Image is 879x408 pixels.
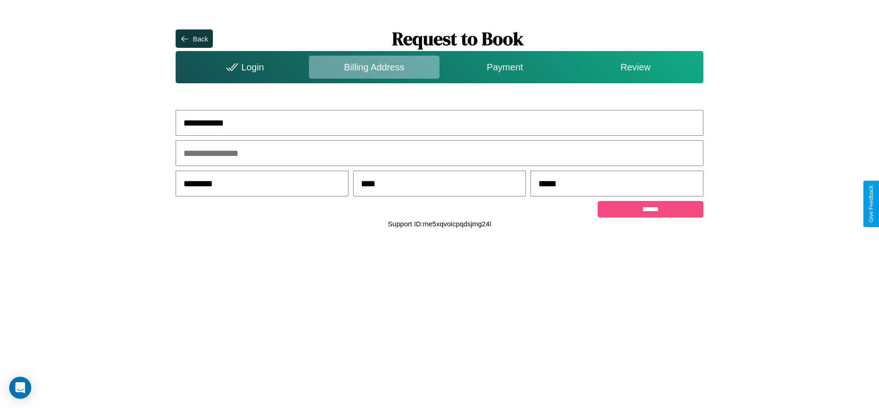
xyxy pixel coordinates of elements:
[388,218,491,230] p: Support ID: me5xqvoicpqdsjmg24l
[178,56,308,79] div: Login
[309,56,439,79] div: Billing Address
[9,377,31,399] div: Open Intercom Messenger
[439,56,570,79] div: Payment
[176,29,212,48] button: Back
[570,56,701,79] div: Review
[213,26,703,51] h1: Request to Book
[193,35,208,43] div: Back
[868,185,874,223] div: Give Feedback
